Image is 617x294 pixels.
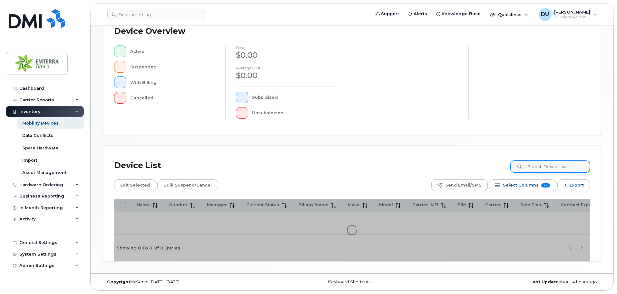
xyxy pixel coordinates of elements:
[486,8,533,21] div: Quicklinks
[503,180,539,190] span: Select Columns
[442,11,481,17] span: Knowledge Base
[102,279,269,285] div: MyServe [DATE]–[DATE]
[120,180,150,190] span: Edit Selected
[432,7,485,20] a: Knowledge Base
[107,279,130,284] strong: Copyright
[114,157,161,174] div: Device List
[107,9,205,20] input: Find something...
[236,70,337,81] div: $0.00
[157,179,218,191] button: Bulk Suspend/Cancel
[431,179,488,191] button: Send Email/SMS
[130,46,215,57] div: Active
[414,11,427,17] span: Alerts
[489,179,556,191] button: Select Columns 34
[570,180,584,190] span: Export
[435,279,602,285] div: about 4 hours ago
[252,107,337,119] div: Unsubsidized
[130,92,215,104] div: Cancelled
[498,12,522,17] span: Quicklinks
[236,50,337,61] div: $0.00
[236,46,337,50] h4: cost
[114,23,185,40] div: Device Overview
[530,279,559,284] strong: Last Update
[557,179,590,191] button: Export
[445,180,482,190] span: Send Email/SMS
[252,92,337,103] div: Subsidized
[404,7,432,20] a: Alerts
[163,180,212,190] span: Bulk Suspend/Cancel
[554,15,590,20] span: Wireless Admin
[236,66,337,70] h4: Average cost
[130,76,215,88] div: With Billing
[130,61,215,73] div: Suspended
[541,11,549,18] span: DU
[554,9,590,15] span: [PERSON_NAME]
[371,7,404,20] a: Support
[541,183,550,188] span: 34
[114,179,156,191] button: Edit Selected
[381,11,399,17] span: Support
[510,161,590,172] input: Search Device List ...
[328,279,370,284] a: Keyboard Shortcuts
[534,8,602,21] div: Dan Uzelac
